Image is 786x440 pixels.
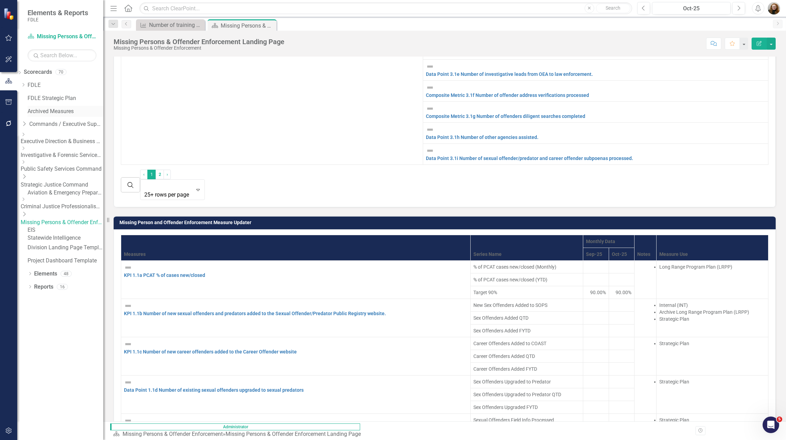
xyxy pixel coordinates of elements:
[110,423,360,430] span: Administrator
[659,341,689,346] span: Strategic Plan
[28,33,96,41] a: Missing Persons & Offender Enforcement
[654,4,728,13] div: Oct-25
[652,2,731,14] button: Oct-25
[34,283,53,291] a: Reports
[473,290,497,295] span: Target 90%
[29,120,103,128] a: Commands / Executive Support Branch
[124,340,132,348] img: Not Defined
[609,273,634,286] td: Double-Click to Edit
[423,122,768,143] td: Double-Click to Edit Right Click for Context Menu
[28,226,103,234] a: EIS
[583,299,609,312] td: Double-Click to Edit
[156,170,164,179] a: 2
[473,417,554,423] span: Sexual Offenders Field Info Processed
[473,315,528,321] span: Sex Offenders Added QTD
[426,113,585,119] a: Composite Metric 3.1g Number of offenders diligent searches completed
[114,46,284,51] div: Missing Persons & Offender Enforcement
[121,261,471,299] td: Double-Click to Edit Right Click for Context Menu
[426,71,593,77] a: Data Point 3.1e Number of investigative leads from OEA to law enforcement.
[659,316,689,322] span: Strategic Plan
[423,143,768,164] td: Double-Click to Edit Right Click for Context Menu
[28,81,103,89] a: FDLE
[473,379,551,384] span: Sex Offenders Upgraded to Predator
[609,376,634,388] td: Double-Click to Edit
[28,17,88,22] small: FDLE
[124,302,132,310] img: Not Defined
[473,302,547,308] span: New Sex Offenders Added to SOPS
[473,251,580,258] div: Series Name
[609,337,634,350] td: Double-Click to Edit
[57,284,68,290] div: 16
[590,289,606,296] span: 90.00%
[473,341,546,346] span: Career Offenders Added to COAST
[121,299,471,337] td: Double-Click to Edit Right Click for Context Menu
[616,289,631,296] span: 90.00%
[609,414,634,427] td: Double-Click to Edit
[656,261,768,299] td: Double-Click to Edit
[656,376,768,414] td: Double-Click to Edit
[28,257,103,265] a: Project Dashboard Template
[634,376,656,414] td: Double-Click to Edit
[659,417,689,423] span: Strategic Plan
[470,337,583,350] td: Double-Click to Edit
[21,181,103,189] a: Strategic Justice Command
[423,59,768,80] td: Double-Click to Edit Right Click for Context Menu
[28,94,103,102] a: FDLE Strategic Plan
[21,165,103,173] a: Public Safety Services Command
[124,251,468,258] div: Measures
[583,337,609,350] td: Double-Click to Edit
[21,138,103,146] a: Executive Direction & Business Support
[426,147,434,155] img: Not Defined
[470,376,583,388] td: Double-Click to Edit
[28,49,96,61] input: Search Below...
[426,104,434,113] img: Not Defined
[124,349,297,354] a: KPI 1.1c Number of new career offenders added to the Career Offender website
[121,337,471,376] td: Double-Click to Edit Right Click for Context Menu
[121,376,471,414] td: Double-Click to Edit Right Click for Context Menu
[124,417,132,425] img: Not Defined
[659,379,689,384] span: Strategic Plan
[124,387,304,393] a: Data Point 1.1d Number of existing sexual offenders upgraded to sexual predators
[61,271,72,277] div: 48
[768,2,780,14] img: Jennifer Siddoway
[473,366,537,372] span: Career Offenders Added FYTD
[634,337,656,376] td: Double-Click to Edit
[426,126,434,134] img: Not Defined
[55,69,66,75] div: 70
[167,172,168,177] span: ›
[147,170,156,179] span: 1
[423,80,768,101] td: Double-Click to Edit Right Click for Context Menu
[28,189,103,197] a: Aviation & Emergency Preparedness
[124,263,132,272] img: Not Defined
[143,172,145,177] span: ‹
[659,309,749,315] span: Archive Long Range Program Plan (LRPP)
[609,261,634,273] td: Double-Click to Edit
[28,234,103,242] a: Statewide Intelligence
[24,68,52,76] a: Scorecards
[763,417,779,433] iframe: Intercom live chat
[144,191,189,199] div: 25+ rows per page
[138,21,203,29] a: Number of training hours delivered by the [US_STATE] Criminal Justice Executive Institute
[34,270,57,278] a: Elements
[124,378,132,387] img: Not Defined
[586,238,631,245] div: Monthly Data
[28,244,103,252] a: Division Landing Page Template
[606,5,620,11] span: Search
[124,272,205,278] a: KPI 1.1a PCAT % of cases new/closed
[21,151,103,159] a: Investigative & Forensic Services Command
[583,261,609,273] td: Double-Click to Edit
[583,414,609,427] td: Double-Click to Edit
[777,417,782,422] span: 5
[426,156,633,161] a: Data Point 3.1i Number of sexual offender/predator and career offender subpoenas processed.
[659,251,765,258] div: Measure Use
[119,220,772,225] h3: Missing Person and Offender Enforcement Measure Updater
[149,21,203,29] div: Number of training hours delivered by the [US_STATE] Criminal Justice Executive Institute
[123,431,223,437] a: Missing Persons & Offender Enforcement
[473,353,535,359] span: Career Offenders Added QTD
[659,264,732,270] span: Long Range Program Plan (LRPP)
[586,251,606,258] div: Sep-25
[113,430,364,438] div: »
[473,392,561,397] span: Sex Offenders Upgraded to Predator QTD
[473,277,547,282] span: % of PCAT cases new/closed (YTD)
